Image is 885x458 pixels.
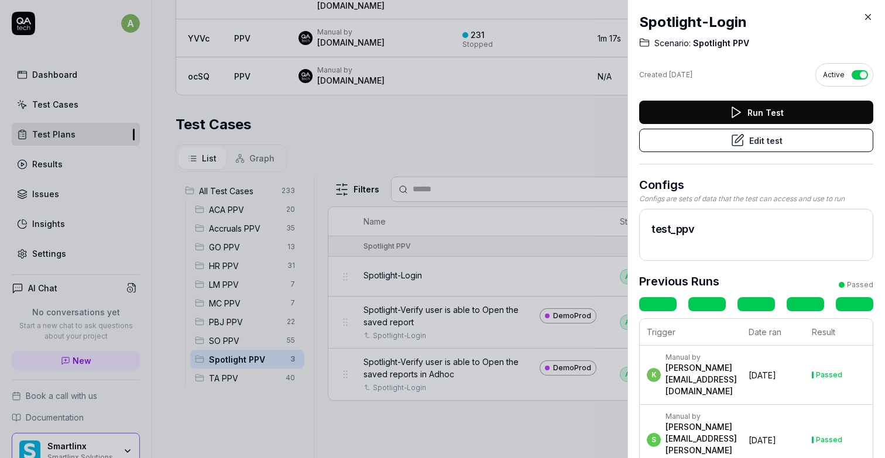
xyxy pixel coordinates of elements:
[639,194,873,204] div: Configs are sets of data that the test can access and use to run
[816,371,842,378] div: Passed
[654,37,691,49] span: Scenario:
[639,12,873,33] h2: Spotlight-Login
[816,436,842,443] div: Passed
[639,129,873,152] button: Edit test
[823,70,845,80] span: Active
[639,101,873,124] button: Run Test
[749,435,776,445] time: [DATE]
[749,370,776,380] time: [DATE]
[647,368,661,382] span: k
[666,353,737,362] div: Manual by
[639,176,873,194] h3: Configs
[669,70,692,79] time: [DATE]
[651,221,861,237] h2: test_ppv
[666,362,737,397] div: [PERSON_NAME][EMAIL_ADDRESS][DOMAIN_NAME]
[805,319,873,346] th: Result
[640,319,742,346] th: Trigger
[691,37,749,49] span: Spotlight PPV
[647,433,661,447] span: s
[639,70,692,80] div: Created
[666,412,737,421] div: Manual by
[742,319,805,346] th: Date ran
[847,280,873,290] div: Passed
[639,273,719,290] h3: Previous Runs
